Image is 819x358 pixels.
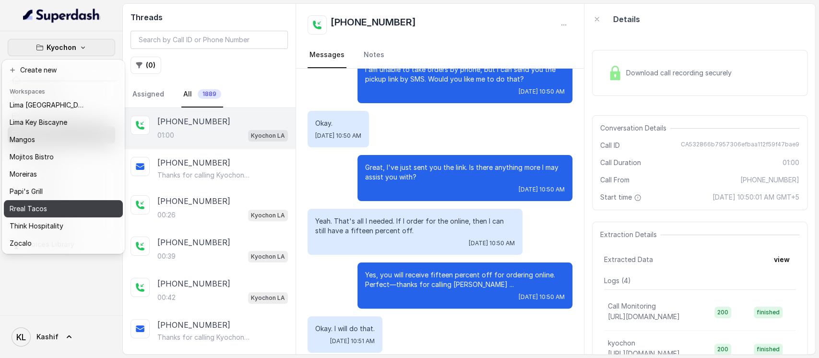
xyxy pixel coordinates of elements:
[10,203,47,215] p: Rreal Tacos
[10,151,54,163] p: Mojitos Bistro
[10,220,63,232] p: Think Hospitality
[4,61,123,79] button: Create new
[4,83,123,98] header: Workspaces
[10,168,37,180] p: Moreiras
[10,117,67,128] p: Lima Key Biscayne
[47,42,76,53] p: Kyochon
[8,39,115,56] button: Kyochon
[10,238,32,249] p: Zocalo
[10,99,86,111] p: Lima [GEOGRAPHIC_DATA]
[2,60,125,254] div: Kyochon
[10,134,35,145] p: Mangos
[10,186,43,197] p: Papi's Grill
